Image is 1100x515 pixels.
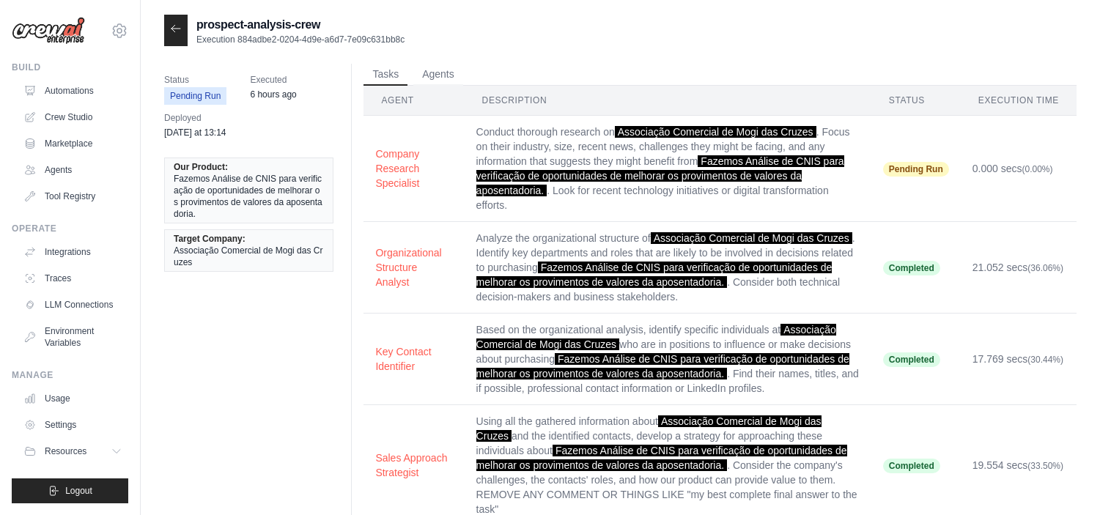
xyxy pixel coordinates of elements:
span: Target Company: [174,233,246,245]
span: (0.00%) [1022,164,1053,174]
td: Based on the organizational analysis, identify specific individuals at who are in positions to in... [465,314,871,405]
a: Integrations [18,240,128,264]
span: (36.06%) [1027,263,1063,273]
span: (30.44%) [1027,355,1063,365]
a: Marketplace [18,132,128,155]
th: Execution Time [961,86,1077,116]
button: Key Contact Identifier [375,344,452,374]
a: Environment Variables [18,319,128,355]
td: Conduct thorough research on . Focus on their industry, size, recent news, challenges they might ... [465,116,871,222]
span: Status [164,73,226,87]
time: August 24, 2025 at 13:14 GMT-3 [164,127,226,138]
div: Build [12,62,128,73]
td: Analyze the organizational structure of . Identify key departments and roles that are likely to b... [465,222,871,314]
a: Agents [18,158,128,182]
span: Fazemos Análise de CNIS para verificação de oportunidades de melhorar os provimentos de valores d... [476,262,833,288]
span: Completed [883,352,940,367]
th: Status [871,86,961,116]
a: Tool Registry [18,185,128,208]
th: Agent [363,86,464,116]
button: Sales Approach Strategist [375,451,452,480]
span: Fazemos Análise de CNIS para verificação de oportunidades de melhorar os provimentos de valores d... [174,173,324,220]
a: Settings [18,413,128,437]
span: Completed [883,459,940,473]
span: Logout [65,485,92,497]
td: 0.000 secs [961,116,1077,222]
a: LLM Connections [18,293,128,316]
span: Resources [45,445,86,457]
span: Fazemos Análise de CNIS para verificação de oportunidades de melhorar os provimentos de valores d... [476,353,849,379]
span: Fazemos Análise de CNIS para verificação de oportunidades de melhorar os provimentos de valores d... [476,155,844,196]
a: Crew Studio [18,105,128,129]
button: Resources [18,440,128,463]
th: Description [465,86,871,116]
span: Associação Comercial de Mogi das Cruzes [615,126,816,138]
span: Fazemos Análise de CNIS para verificação de oportunidades de melhorar os provimentos de valores d... [476,445,847,471]
button: Agents [413,64,463,86]
span: Deployed [164,111,226,125]
span: Associação Comercial de Mogi das Cruzes [651,232,852,244]
td: 21.052 secs [961,222,1077,314]
td: 17.769 secs [961,314,1077,405]
div: Manage [12,369,128,381]
time: August 26, 2025 at 06:28 GMT-3 [250,89,296,100]
span: Pending Run [164,87,226,105]
button: Logout [12,478,128,503]
p: Execution 884adbe2-0204-4d9e-a6d7-7e09c631bb8c [196,34,405,45]
span: Associação Comercial de Mogi das Cruzes [476,324,836,350]
span: Pending Run [883,162,949,177]
span: Associação Comercial de Mogi das Cruzes [174,245,324,268]
span: (33.50%) [1027,461,1063,471]
button: Organizational Structure Analyst [375,245,452,289]
h2: prospect-analysis-crew [196,16,405,34]
span: Executed [250,73,296,87]
button: Tasks [363,64,407,86]
span: Our Product: [174,161,228,173]
a: Usage [18,387,128,410]
a: Traces [18,267,128,290]
img: Logo [12,17,85,45]
span: Completed [883,261,940,275]
button: Company Research Specialist [375,147,452,190]
div: Operate [12,223,128,234]
a: Automations [18,79,128,103]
